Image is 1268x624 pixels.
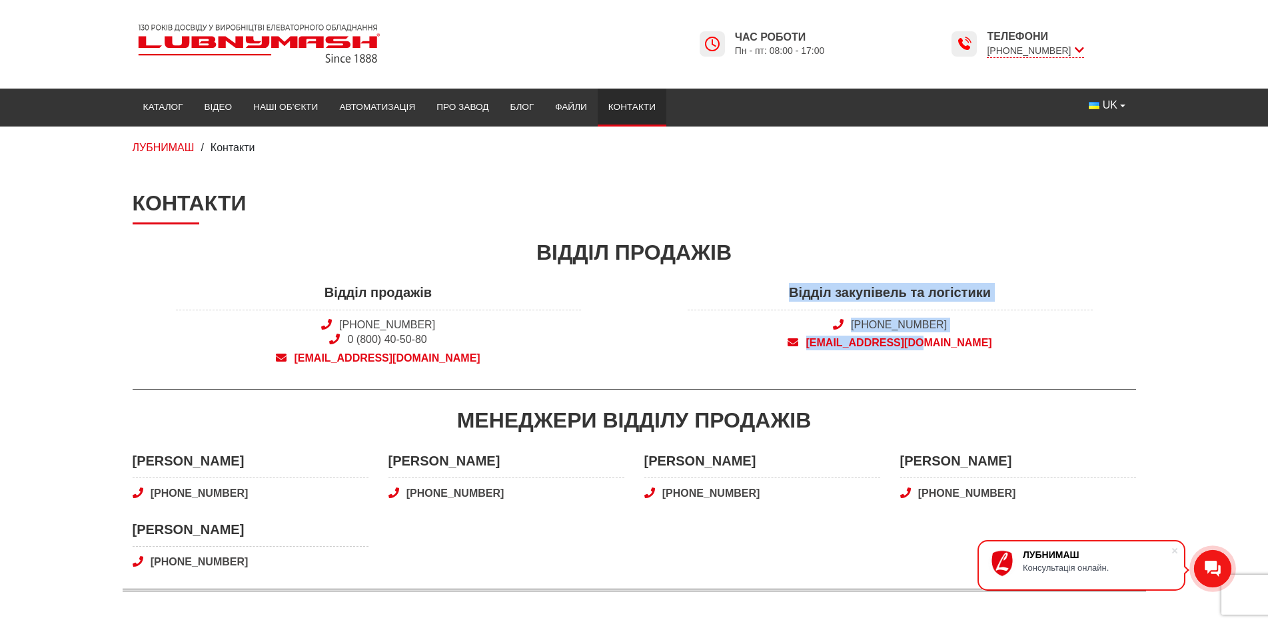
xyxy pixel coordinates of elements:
a: Файли [544,93,598,122]
a: [PHONE_NUMBER] [851,319,947,330]
a: Наші об’єкти [243,93,328,122]
a: [PHONE_NUMBER] [339,319,435,330]
span: Відділ закупівель та логістики [688,283,1093,310]
button: UK [1078,93,1135,118]
a: Відео [194,93,243,122]
a: Про завод [426,93,499,122]
a: [PHONE_NUMBER] [388,486,624,501]
a: ЛУБНИМАШ [133,142,195,153]
a: [PHONE_NUMBER] [133,486,368,501]
span: [PERSON_NAME] [388,452,624,478]
span: Пн - пт: 08:00 - 17:00 [735,45,825,57]
a: Каталог [133,93,194,122]
a: Блог [499,93,544,122]
a: [PHONE_NUMBER] [133,555,368,569]
span: UK [1103,98,1117,113]
div: Консультація онлайн. [1023,563,1171,573]
span: [PHONE_NUMBER] [987,44,1083,58]
span: Телефони [987,29,1083,44]
span: [PERSON_NAME] [900,452,1136,478]
div: ЛУБНИМАШ [1023,549,1171,560]
img: Lubnymash [133,19,386,69]
span: [PERSON_NAME] [133,520,368,547]
span: Відділ продажів [176,283,581,310]
div: Менеджери відділу продажів [133,406,1136,436]
a: 0 (800) 40-50-80 [348,334,427,345]
a: [EMAIL_ADDRESS][DOMAIN_NAME] [176,351,581,366]
a: Контакти [598,93,666,122]
a: [EMAIL_ADDRESS][DOMAIN_NAME] [688,336,1093,350]
a: [PHONE_NUMBER] [900,486,1136,501]
span: [PERSON_NAME] [644,452,880,478]
img: Lubnymash time icon [956,36,972,52]
a: [PHONE_NUMBER] [644,486,880,501]
span: Час роботи [735,30,825,45]
a: Автоматизація [328,93,426,122]
div: Відділ продажів [133,238,1136,268]
span: [PERSON_NAME] [133,452,368,478]
img: Українська [1089,102,1099,109]
h1: Контакти [133,190,1136,224]
img: Lubnymash time icon [704,36,720,52]
span: / [201,142,203,153]
span: Контакти [211,142,255,153]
